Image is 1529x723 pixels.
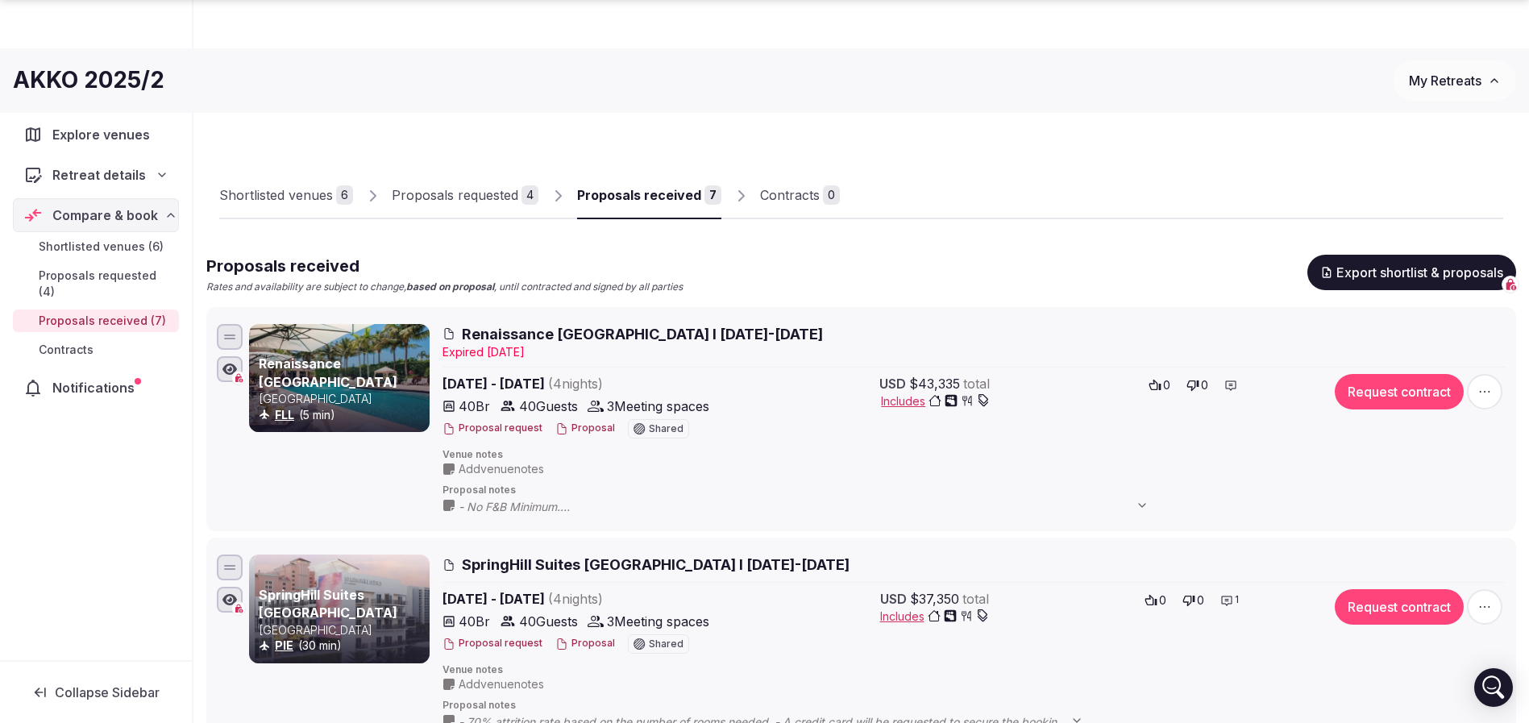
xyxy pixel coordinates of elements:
[259,355,397,389] a: Renaissance [GEOGRAPHIC_DATA]
[219,172,353,219] a: Shortlisted venues6
[1307,255,1516,290] button: Export shortlist & proposals
[13,64,164,96] h1: AKKO 2025/2
[909,374,960,393] span: $43,335
[459,676,544,692] span: Add venue notes
[459,499,1165,515] span: - No F&B Minimum. - It’s about a mile from the beach and just a 5-minute walk to the water taxi. ...
[607,612,709,631] span: 3 Meeting spaces
[462,324,823,344] span: Renaissance [GEOGRAPHIC_DATA] I [DATE]-[DATE]
[1140,589,1171,612] button: 0
[548,376,603,392] span: ( 4 night s )
[555,422,615,435] button: Proposal
[13,371,179,405] a: Notifications
[442,663,1506,677] span: Venue notes
[13,339,179,361] a: Contracts
[1409,73,1481,89] span: My Retreats
[1394,60,1516,101] button: My Retreats
[392,172,538,219] a: Proposals requested4
[760,185,820,205] div: Contracts
[1159,592,1166,609] span: 0
[39,268,172,300] span: Proposals requested (4)
[880,609,989,625] button: Includes
[1335,374,1464,409] button: Request contract
[910,589,959,609] span: $37,350
[13,118,179,152] a: Explore venues
[206,255,683,277] h2: Proposals received
[13,675,179,710] button: Collapse Sidebar
[607,397,709,416] span: 3 Meeting spaces
[577,172,721,219] a: Proposals received7
[881,393,990,409] button: Includes
[1182,374,1213,397] button: 0
[259,587,397,621] a: SpringHill Suites [GEOGRAPHIC_DATA]
[459,397,490,416] span: 40 Br
[459,612,490,631] span: 40 Br
[963,374,990,393] span: total
[39,342,93,358] span: Contracts
[259,638,426,654] div: (30 min)
[442,699,1506,713] span: Proposal notes
[442,344,1506,360] div: Expire d [DATE]
[52,125,156,144] span: Explore venues
[442,422,542,435] button: Proposal request
[275,407,294,423] button: FLL
[519,397,578,416] span: 40 Guests
[577,185,701,205] div: Proposals received
[459,461,544,477] span: Add venue notes
[406,280,494,293] strong: based on proposal
[275,408,294,422] a: FLL
[823,185,840,205] div: 0
[760,172,840,219] a: Contracts0
[259,407,426,423] div: (5 min)
[259,622,426,638] p: [GEOGRAPHIC_DATA]
[555,637,615,650] button: Proposal
[880,589,907,609] span: USD
[704,185,721,205] div: 7
[39,239,164,255] span: Shortlisted venues (6)
[259,391,426,407] p: [GEOGRAPHIC_DATA]
[649,639,683,649] span: Shared
[219,185,333,205] div: Shortlisted venues
[442,589,726,609] span: [DATE] - [DATE]
[519,612,578,631] span: 40 Guests
[442,484,1506,497] span: Proposal notes
[13,310,179,332] a: Proposals received (7)
[39,313,166,329] span: Proposals received (7)
[462,555,850,575] span: SpringHill Suites [GEOGRAPHIC_DATA] I [DATE]-[DATE]
[1235,593,1239,607] span: 1
[275,638,293,654] button: PIE
[52,206,158,225] span: Compare & book
[548,591,603,607] span: ( 4 night s )
[1178,589,1209,612] button: 0
[13,264,179,303] a: Proposals requested (4)
[275,638,293,652] a: PIE
[52,165,146,185] span: Retreat details
[13,235,179,258] a: Shortlisted venues (6)
[336,185,353,205] div: 6
[1474,668,1513,707] div: Open Intercom Messenger
[442,374,726,393] span: [DATE] - [DATE]
[1144,374,1175,397] button: 0
[962,589,989,609] span: total
[442,637,542,650] button: Proposal request
[1163,377,1170,393] span: 0
[521,185,538,205] div: 4
[442,448,1506,462] span: Venue notes
[649,424,683,434] span: Shared
[1197,592,1204,609] span: 0
[206,280,683,294] p: Rates and availability are subject to change, , until contracted and signed by all parties
[392,185,518,205] div: Proposals requested
[1201,377,1208,393] span: 0
[52,378,141,397] span: Notifications
[55,684,160,700] span: Collapse Sidebar
[1335,589,1464,625] button: Request contract
[879,374,906,393] span: USD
